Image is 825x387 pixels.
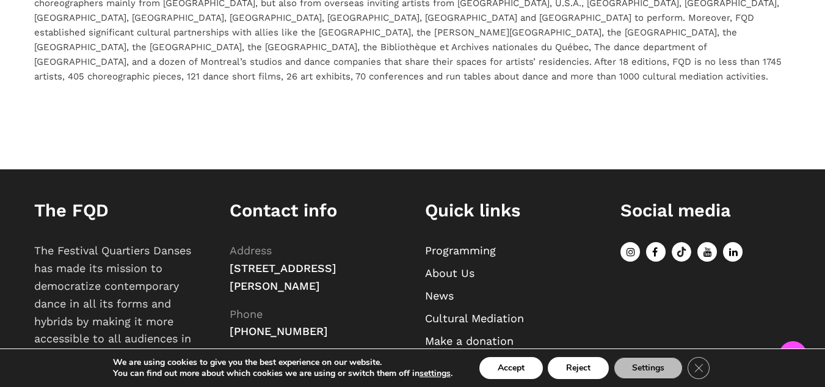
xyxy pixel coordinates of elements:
[230,325,328,337] span: [PHONE_NUMBER]
[230,262,336,292] span: [STREET_ADDRESS][PERSON_NAME]
[425,312,524,325] a: Cultural Mediation
[113,357,452,368] p: We are using cookies to give you the best experience on our website.
[420,368,451,379] button: settings
[230,200,401,221] h1: Contact info
[425,200,596,221] h1: Quick links
[548,357,609,379] button: Reject
[620,200,791,221] h1: Social media
[230,244,272,257] span: Address
[614,357,683,379] button: Settings
[34,242,205,366] p: The Festival Quartiers Danses has made its mission to democratize contemporary dance in all its f...
[425,267,474,279] a: About Us
[113,368,452,379] p: You can find out more about which cookies we are using or switch them off in .
[425,334,514,347] a: Make a donation
[425,289,454,302] a: News
[688,357,710,379] button: Close GDPR Cookie Banner
[425,244,496,257] a: Programming
[479,357,543,379] button: Accept
[230,308,263,320] span: Phone
[34,200,205,221] h1: The FQD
